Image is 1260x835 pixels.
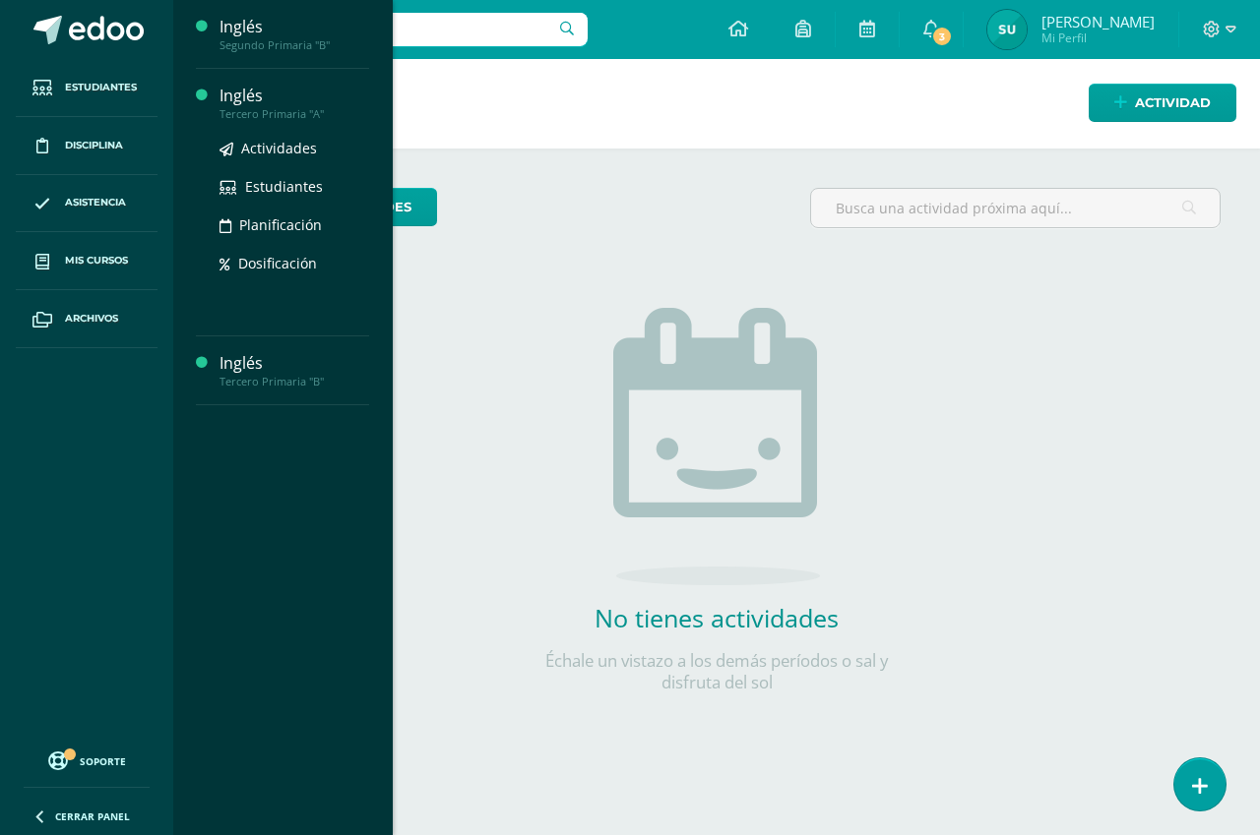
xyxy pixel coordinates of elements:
[1041,30,1155,46] span: Mi Perfil
[197,59,1236,149] h1: Actividades
[65,138,123,153] span: Disciplina
[1135,85,1211,121] span: Actividad
[520,650,913,693] p: Échale un vistazo a los demás períodos o sal y disfruta del sol
[16,232,157,290] a: Mis cursos
[220,352,369,375] div: Inglés
[238,254,317,272] span: Dosificación
[220,16,369,52] a: InglésSegundo Primaria "B"
[220,85,369,121] a: InglésTercero Primaria "A"
[613,308,820,585] img: no_activities.png
[931,26,953,47] span: 3
[65,253,128,268] span: Mis cursos
[16,59,157,117] a: Estudiantes
[220,175,369,198] a: Estudiantes
[239,215,322,234] span: Planificación
[220,137,369,159] a: Actividades
[987,10,1027,49] img: dbe70acb003cb340b9a2d7461d68d99b.png
[220,213,369,236] a: Planificación
[220,252,369,274] a: Dosificación
[1041,12,1155,31] span: [PERSON_NAME]
[65,195,126,210] span: Asistencia
[520,601,913,634] h2: No tienes actividades
[65,80,137,95] span: Estudiantes
[220,375,369,388] div: Tercero Primaria "B"
[220,38,369,52] div: Segundo Primaria "B"
[241,139,317,157] span: Actividades
[220,352,369,388] a: InglésTercero Primaria "B"
[811,189,1220,227] input: Busca una actividad próxima aquí...
[16,290,157,348] a: Archivos
[55,809,130,823] span: Cerrar panel
[16,175,157,233] a: Asistencia
[80,754,126,768] span: Soporte
[16,117,157,175] a: Disciplina
[220,85,369,107] div: Inglés
[1089,84,1236,122] a: Actividad
[220,16,369,38] div: Inglés
[24,746,150,773] a: Soporte
[220,107,369,121] div: Tercero Primaria "A"
[245,177,323,196] span: Estudiantes
[65,311,118,327] span: Archivos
